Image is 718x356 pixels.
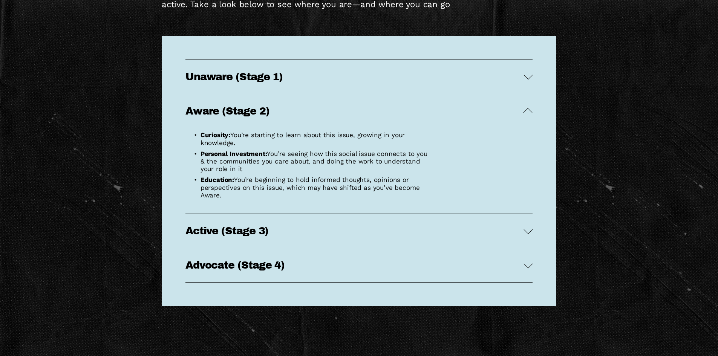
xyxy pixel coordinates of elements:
[201,131,230,139] strong: Curiosity:
[201,150,267,157] strong: Personal Investment:
[201,176,429,199] p: You’re beginning to hold informed thoughts, opinions or perspectives on this issue, which may hav...
[201,131,429,147] p: You’re starting to learn about this issue, growing in your knowledge.
[185,260,524,271] span: Advocate (Stage 4)
[185,214,533,248] button: Active (Stage 3)
[185,94,533,128] button: Aware (Stage 2)
[185,105,524,117] span: Aware (Stage 2)
[185,71,524,83] span: Unaware (Stage 1)
[185,248,533,282] button: Advocate (Stage 4)
[185,128,533,214] div: Aware (Stage 2)
[185,225,524,237] span: Active (Stage 3)
[201,176,234,183] strong: Education:
[185,60,533,94] button: Unaware (Stage 1)
[201,150,429,173] p: You’re seeing how this social issue connects to you & the communities you care about, and doing t...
